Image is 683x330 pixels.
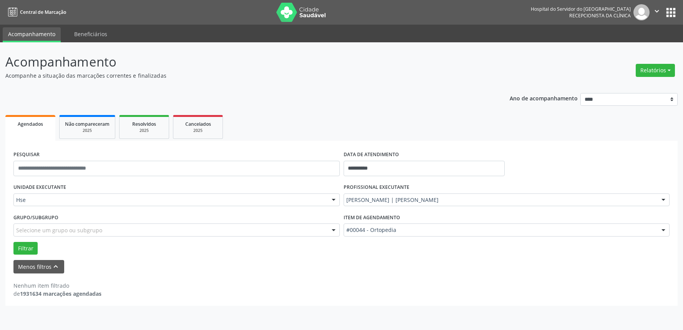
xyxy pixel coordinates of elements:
[16,196,324,204] span: Hse
[344,149,399,161] label: DATA DE ATENDIMENTO
[13,212,58,223] label: Grupo/Subgrupo
[3,27,61,42] a: Acompanhamento
[13,260,64,273] button: Menos filtroskeyboard_arrow_up
[125,128,163,133] div: 2025
[531,6,631,12] div: Hospital do Servidor do [GEOGRAPHIC_DATA]
[13,282,101,290] div: Nenhum item filtrado
[633,4,650,20] img: img
[569,12,631,19] span: Recepcionista da clínica
[5,72,476,80] p: Acompanhe a situação das marcações correntes e finalizadas
[346,226,654,234] span: #00044 - Ortopedia
[185,121,211,127] span: Cancelados
[179,128,217,133] div: 2025
[20,290,101,297] strong: 1931634 marcações agendadas
[664,6,678,19] button: apps
[65,128,110,133] div: 2025
[13,242,38,255] button: Filtrar
[69,27,113,41] a: Beneficiários
[65,121,110,127] span: Não compareceram
[510,93,578,103] p: Ano de acompanhamento
[5,52,476,72] p: Acompanhamento
[344,212,400,223] label: Item de agendamento
[13,149,40,161] label: PESQUISAR
[16,226,102,234] span: Selecione um grupo ou subgrupo
[344,182,409,193] label: PROFISSIONAL EXECUTANTE
[346,196,654,204] span: [PERSON_NAME] | [PERSON_NAME]
[13,182,66,193] label: UNIDADE EXECUTANTE
[20,9,66,15] span: Central de Marcação
[132,121,156,127] span: Resolvidos
[52,262,60,271] i: keyboard_arrow_up
[18,121,43,127] span: Agendados
[653,7,661,15] i: 
[13,290,101,298] div: de
[636,64,675,77] button: Relatórios
[650,4,664,20] button: 
[5,6,66,18] a: Central de Marcação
